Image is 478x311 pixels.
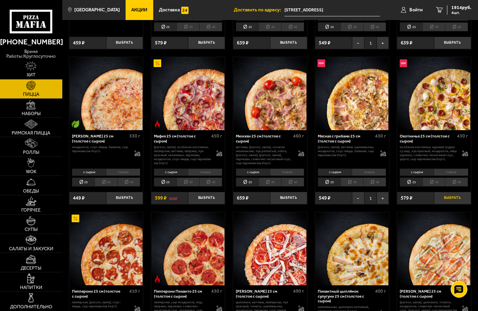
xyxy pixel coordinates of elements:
button: Выбрать [106,192,143,204]
span: Римская пицца [12,131,50,135]
li: 40 [117,178,140,187]
img: Пепперони Пиканто 25 см (толстое с сыром) [152,212,225,285]
div: [PERSON_NAME] 25 см (толстое с сыром) [236,289,291,299]
span: 579 ₽ [155,40,167,45]
span: 549 ₽ [319,196,330,201]
li: тонкое [434,169,468,176]
span: Войти [409,8,423,12]
li: с сыром [400,169,434,176]
span: Горячее [21,208,41,213]
p: моцарелла, соус-пицца, базилик, сыр пармезан (на борт). [72,145,129,153]
li: 25 [400,178,422,187]
li: тонкое [106,169,140,176]
s: 692 ₽ [169,196,177,201]
span: 460 г [293,133,304,139]
a: Петровская 25 см (толстое с сыром) [233,212,307,285]
li: 25 [400,22,422,31]
p: [PERSON_NAME], ветчина, шампиньоны, моцарелла, соус-пицца, базилик, сыр пармезан (на борт). [318,145,375,157]
img: Мясная с грибами 25 см (толстое с сыром) [315,57,388,130]
a: АкционныйПепперони 25 см (толстое с сыром) [69,212,143,285]
li: с сыром [154,169,188,176]
button: + [377,37,389,49]
span: 430 г [457,133,468,139]
img: Акционный [154,59,161,67]
span: Салаты и закуски [9,247,53,251]
li: 30 [422,22,445,31]
img: Пикантный цыплёнок сулугуни 25 см (толстое с сыром) [315,212,388,285]
span: Акции [131,8,147,12]
span: 4 шт. [451,11,471,15]
button: − [352,37,364,49]
a: Острое блюдоПепперони Пиканто 25 см (толстое с сыром) [151,212,225,285]
span: 450 г [211,133,222,139]
span: Доставка [159,8,180,12]
a: Мюнхен 25 см (толстое с сыром) [233,57,307,130]
li: 40 [199,22,222,31]
div: Мясная с грибами 25 см (толстое с сыром) [318,134,373,143]
li: 25 [154,22,177,31]
img: Охотничья 25 см (толстое с сыром) [397,57,470,130]
p: ветчина, [PERSON_NAME], сосиски мюнхенские, лук репчатый, опята, [PERSON_NAME], [PERSON_NAME], па... [236,145,293,165]
img: Маргарита 25 см (толстое с сыром) [70,57,143,130]
a: Чикен Ранч 25 см (толстое с сыром) [397,212,471,285]
img: Новинка [317,59,325,67]
div: Пепперони Пиканто 25 см (толстое с сыром) [154,289,210,299]
li: 25 [236,178,258,187]
li: 40 [445,22,468,31]
li: 25 [318,22,340,31]
span: 1914 руб. [451,5,471,10]
li: тонкое [188,169,222,176]
button: − [352,192,364,204]
span: Напитки [20,285,42,290]
button: Выбрать [434,37,471,49]
li: 25 [154,178,177,187]
span: 579 ₽ [401,196,412,201]
button: + [377,192,389,204]
span: [GEOGRAPHIC_DATA] [74,8,120,12]
li: 30 [340,22,363,31]
p: [PERSON_NAME], колбаски охотничьи, пепперони, ветчина, паприка, лук красный, халапеньо, пармезан,... [154,145,211,165]
span: 400 г [375,288,386,294]
a: АкционныйОстрое блюдоМафия 25 см (толстое с сыром) [151,57,225,130]
img: Акционный [72,215,79,222]
span: 599 ₽ [155,196,167,201]
div: Охотничья 25 см (толстое с сыром) [400,134,455,143]
li: 40 [363,22,386,31]
div: Мафия 25 см (толстое с сыром) [154,134,210,143]
span: 549 ₽ [319,40,330,45]
span: 330 г [129,133,140,139]
a: Пикантный цыплёнок сулугуни 25 см (толстое с сыром) [315,212,389,285]
img: Мафия 25 см (толстое с сыром) [152,57,225,130]
span: Десерты [21,266,41,271]
li: 25 [72,178,95,187]
button: Выбрать [434,192,471,204]
span: 639 ₽ [401,40,412,45]
span: 449 ₽ [73,196,85,201]
li: 40 [199,178,222,187]
a: Вегетарианское блюдоМаргарита 25 см (толстое с сыром) [69,57,143,130]
img: Петровская 25 см (толстое с сыром) [234,212,306,285]
li: 40 [281,22,304,31]
span: 659 ₽ [237,196,248,201]
li: 40 [281,178,304,187]
li: 30 [95,178,117,187]
button: Выбрать [188,192,225,204]
span: Супы [25,227,38,232]
li: с сыром [236,169,270,176]
input: Ваш адрес доставки [284,4,380,16]
span: Роллы [23,150,39,155]
li: 30 [177,22,199,31]
button: Выбрать [270,37,307,49]
li: 25 [318,178,340,187]
span: 1 [364,192,377,204]
img: Острое блюдо [154,275,161,283]
li: 40 [445,178,468,187]
span: Хит [27,73,36,77]
a: НовинкаОхотничья 25 см (толстое с сыром) [397,57,471,130]
img: 15daf4d41897b9f0e9f617042186c801.svg [181,7,189,14]
span: WOK [26,170,36,174]
li: 30 [258,22,281,31]
p: колбаски охотничьи, куриная грудка су-вид, лук красный, моцарелла, яйцо куриное, сливочно-чесночн... [400,145,457,161]
li: 25 [236,22,258,31]
div: Пикантный цыплёнок сулугуни 25 см (толстое с сыром) [318,289,373,303]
